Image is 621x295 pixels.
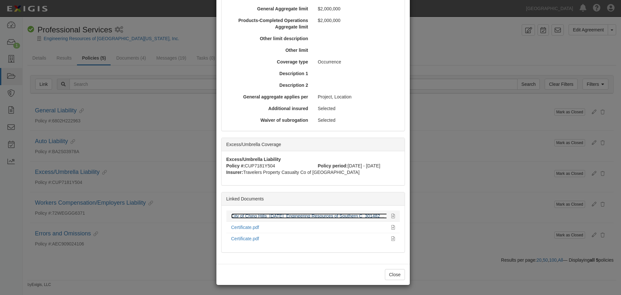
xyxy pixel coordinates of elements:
[222,169,405,176] div: Travelers Property Casualty Co of [GEOGRAPHIC_DATA]
[224,59,313,65] div: Coverage type
[231,213,395,219] a: City of Chino Hills_[DATE]_Engineering Resources of Southern C_301482974.pdf
[313,163,405,169] div: [DATE] - [DATE]
[224,94,313,100] div: General aggregate applies per
[224,117,313,123] div: Waiver of subrogation
[313,94,402,100] div: Project, Location
[313,59,402,65] div: Occurrence
[224,35,313,42] div: Other limit description
[224,70,313,77] div: Description 1
[313,17,402,24] div: $2,000,000
[224,47,313,53] div: Other limit
[313,105,402,112] div: Selected
[231,235,387,242] div: Certificate.pdf
[231,213,387,219] div: City of Chino Hills_8-24-2025_Engineering Resources of Southern C_301482974.pdf
[224,105,313,112] div: Additional insured
[226,170,243,175] strong: Insurer:
[224,17,313,30] div: Products-Completed Operations Aggregate limit
[313,117,402,123] div: Selected
[222,192,405,206] div: Linked Documents
[231,224,387,231] div: Certificate.pdf
[222,163,313,169] div: CUP7181Y504
[226,163,245,168] strong: Policy #:
[318,163,348,168] strong: Policy period:
[231,225,259,230] a: Certificate.pdf
[231,236,259,241] a: Certificate.pdf
[385,269,405,280] button: Close
[224,82,313,88] div: Description 2
[226,157,281,162] strong: Excess/Umbrella Liability
[222,138,405,151] div: Excess/Umbrella Coverage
